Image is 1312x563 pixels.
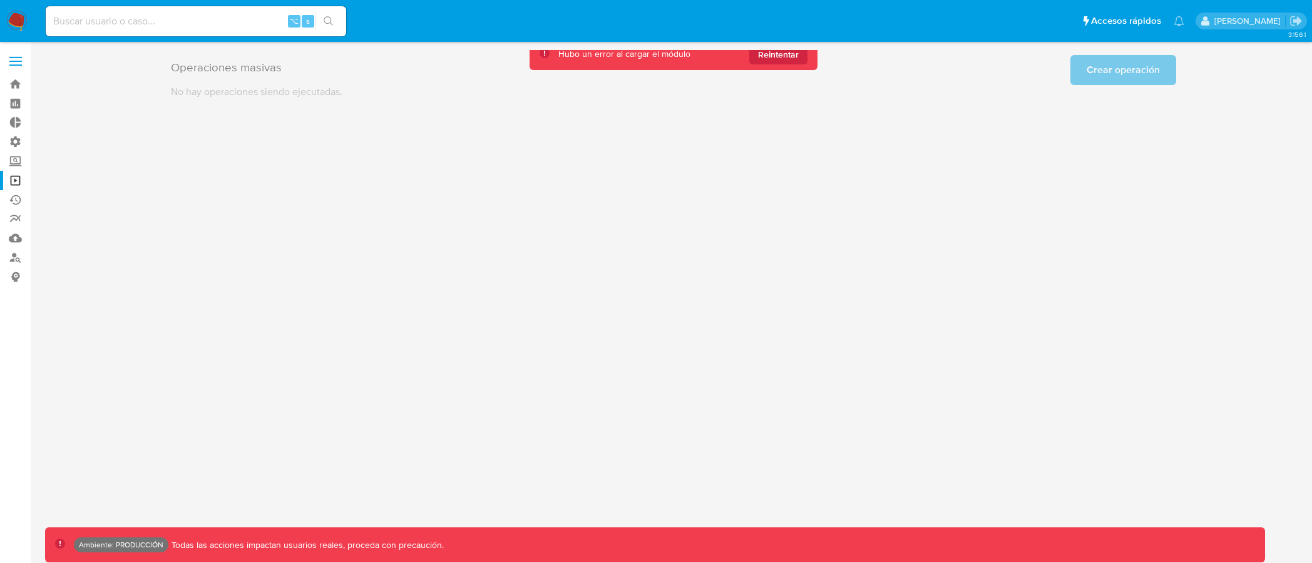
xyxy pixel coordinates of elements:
a: Notificaciones [1174,16,1184,26]
a: Salir [1289,14,1303,28]
p: jarvi.zambrano@mercadolibre.com.co [1214,15,1285,27]
p: Todas las acciones impactan usuarios reales, proceda con precaución. [168,539,444,551]
p: Ambiente: PRODUCCIÓN [79,542,163,547]
span: Accesos rápidos [1091,14,1161,28]
input: Buscar usuario o caso... [46,13,346,29]
button: search-icon [315,13,341,30]
span: ⌥ [289,15,299,27]
span: s [306,15,310,27]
